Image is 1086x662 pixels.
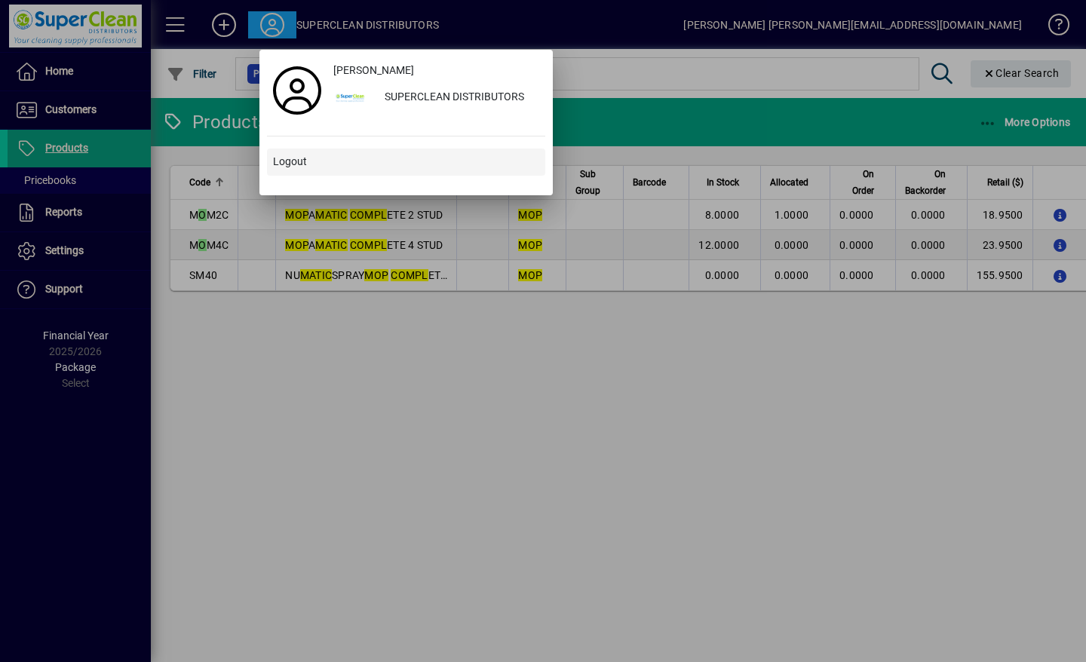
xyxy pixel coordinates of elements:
[267,77,327,104] a: Profile
[273,154,307,170] span: Logout
[327,84,545,112] button: SUPERCLEAN DISTRIBUTORS
[373,84,545,112] div: SUPERCLEAN DISTRIBUTORS
[267,149,545,176] button: Logout
[333,63,414,78] span: [PERSON_NAME]
[327,57,545,84] a: [PERSON_NAME]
